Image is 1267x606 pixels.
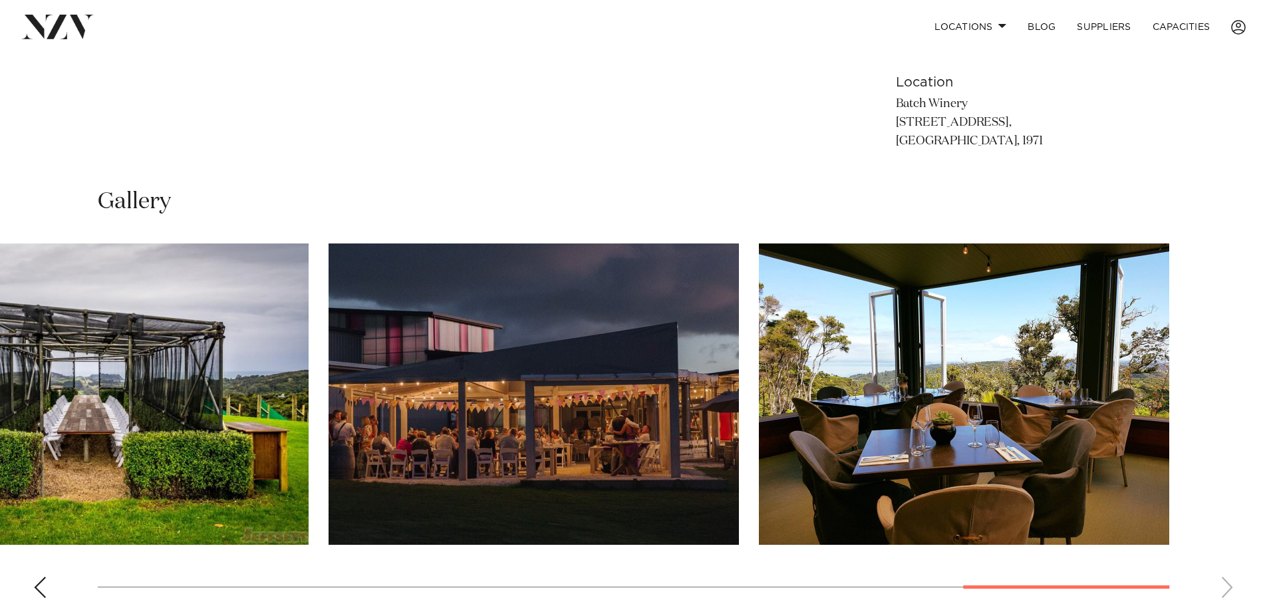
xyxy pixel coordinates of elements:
h6: Location [896,73,1113,92]
a: Capacities [1142,13,1221,41]
a: Locations [924,13,1017,41]
swiper-slide: 12 / 13 [329,243,739,545]
h2: Gallery [98,187,171,217]
swiper-slide: 13 / 13 [759,243,1169,545]
img: nzv-logo.png [21,15,94,39]
p: Batch Winery [STREET_ADDRESS], [GEOGRAPHIC_DATA], 1971 [896,95,1113,151]
a: SUPPLIERS [1066,13,1141,41]
a: BLOG [1017,13,1066,41]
